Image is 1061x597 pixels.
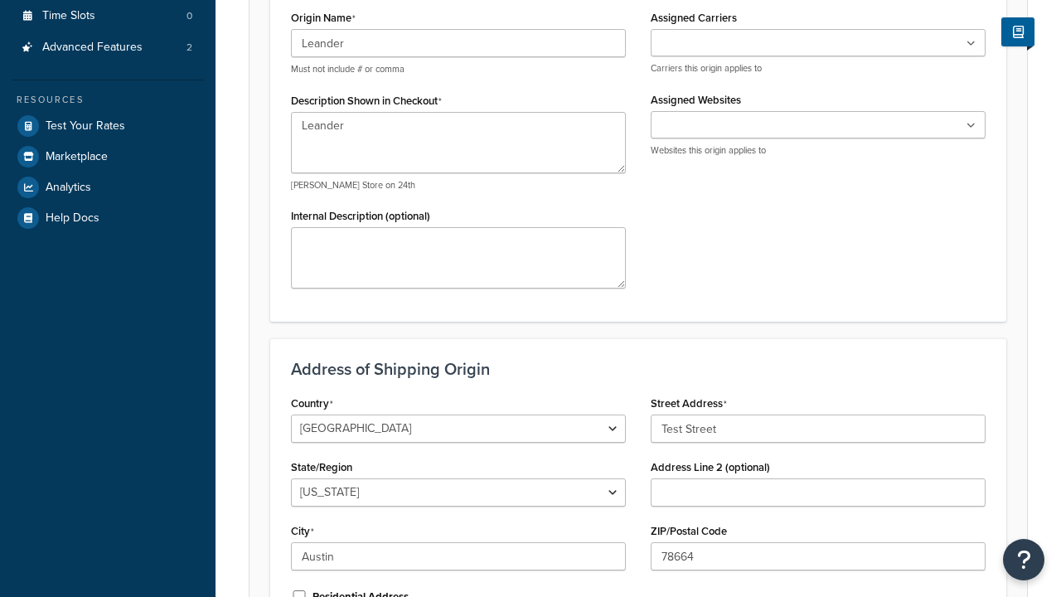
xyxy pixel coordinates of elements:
[651,94,741,106] label: Assigned Websites
[42,9,95,23] span: Time Slots
[12,32,203,63] a: Advanced Features2
[42,41,143,55] span: Advanced Features
[12,32,203,63] li: Advanced Features
[12,1,203,32] li: Time Slots
[46,211,99,226] span: Help Docs
[12,172,203,202] a: Analytics
[291,360,986,378] h3: Address of Shipping Origin
[651,144,986,157] p: Websites this origin applies to
[1001,17,1034,46] button: Show Help Docs
[291,525,314,538] label: City
[12,203,203,233] a: Help Docs
[291,112,626,173] textarea: Leander
[1003,539,1044,580] button: Open Resource Center
[187,9,192,23] span: 0
[187,41,192,55] span: 2
[291,179,626,192] p: [PERSON_NAME] Store on 24th
[12,93,203,107] div: Resources
[291,95,442,108] label: Description Shown in Checkout
[651,12,737,24] label: Assigned Carriers
[651,461,770,473] label: Address Line 2 (optional)
[12,111,203,141] a: Test Your Rates
[291,210,430,222] label: Internal Description (optional)
[46,119,125,133] span: Test Your Rates
[46,181,91,195] span: Analytics
[46,150,108,164] span: Marketplace
[651,62,986,75] p: Carriers this origin applies to
[291,461,352,473] label: State/Region
[651,397,727,410] label: Street Address
[291,12,356,25] label: Origin Name
[291,397,333,410] label: Country
[651,525,727,537] label: ZIP/Postal Code
[12,1,203,32] a: Time Slots0
[12,142,203,172] a: Marketplace
[291,63,626,75] p: Must not include # or comma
